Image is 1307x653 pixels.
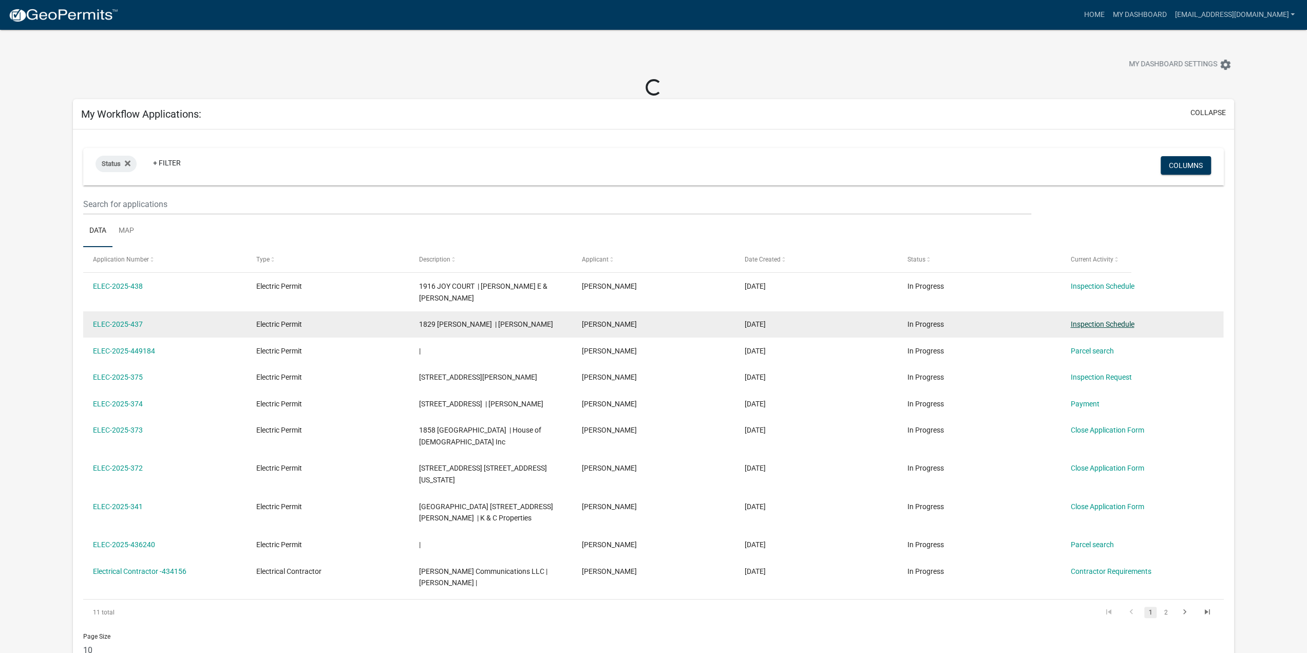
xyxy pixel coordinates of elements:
li: page 2 [1158,604,1173,621]
span: Shane Barnes [582,464,637,472]
a: Close Application Form [1070,502,1144,511]
span: 07/14/2025 [745,400,766,408]
span: 06/16/2025 [745,502,766,511]
span: Electric Permit [256,347,302,355]
button: Columns [1161,156,1211,175]
div: 11 total [83,600,309,625]
button: collapse [1190,107,1226,118]
a: Parcel search [1070,347,1113,355]
span: Shane Barnes [582,567,637,575]
span: 07/14/2025 [745,373,766,381]
span: Application Number [93,256,149,263]
a: Inspection Schedule [1070,320,1134,328]
span: Status [907,256,925,263]
span: My Dashboard Settings [1129,59,1217,71]
span: Electric Permit [256,426,302,434]
a: Inspection Schedule [1070,282,1134,290]
span: Status [102,160,121,167]
h5: My Workflow Applications: [81,108,201,120]
span: Shane Barnes [582,320,637,328]
span: 07/14/2025 [745,464,766,472]
span: 07/14/2025 [745,347,766,355]
a: go to first page [1099,607,1119,618]
span: In Progress [907,567,944,575]
a: 2 [1160,607,1172,618]
span: Electric Permit [256,464,302,472]
span: Shane Barnes [582,426,637,434]
span: Type [256,256,270,263]
input: Search for applications [83,194,1031,215]
span: In Progress [907,400,944,408]
a: ELEC-2025-438 [93,282,143,290]
a: go to next page [1175,607,1195,618]
a: Close Application Form [1070,464,1144,472]
a: Map [112,215,140,248]
span: 06/16/2025 [745,540,766,549]
button: My Dashboard Settingssettings [1121,54,1240,74]
span: Electric Permit [256,373,302,381]
a: ELEC-2025-449184 [93,347,155,355]
li: page 1 [1143,604,1158,621]
span: Electric Permit [256,502,302,511]
span: In Progress [907,282,944,290]
a: Electrical Contractor -434156 [93,567,186,575]
a: Parcel search [1070,540,1113,549]
span: Current Activity [1070,256,1113,263]
span: 1919 VIKING DRIVE 463 Ewing Lane | K & C Properties [419,502,553,523]
span: In Progress [907,320,944,328]
span: 1858 EIGHTH STREET EAST | House of Refuge Community Church Inc [419,426,541,446]
a: Close Application Form [1070,426,1144,434]
span: 06/11/2025 [745,567,766,575]
span: Electric Permit [256,282,302,290]
a: Contractor Requirements [1070,567,1151,575]
span: 08/11/2025 [745,282,766,290]
span: In Progress [907,426,944,434]
span: In Progress [907,373,944,381]
span: 07/14/2025 [745,426,766,434]
datatable-header-cell: Description [409,247,572,272]
span: In Progress [907,540,944,549]
a: Home [1079,5,1108,25]
span: Applicant [582,256,609,263]
datatable-header-cell: Status [898,247,1060,272]
a: ELEC-2025-436240 [93,540,155,549]
span: Shane Barnes [582,282,637,290]
span: | [419,347,421,355]
span: Shane Barnes [582,540,637,549]
a: ELEC-2025-375 [93,373,143,381]
datatable-header-cell: Application Number [83,247,246,272]
a: + Filter [145,154,189,172]
span: Shane Barnes [582,502,637,511]
span: In Progress [907,502,944,511]
a: ELEC-2025-374 [93,400,143,408]
a: ELEC-2025-373 [93,426,143,434]
a: ELEC-2025-341 [93,502,143,511]
span: In Progress [907,347,944,355]
span: Shane Barnes [582,400,637,408]
span: 738 PLAZA DRIVE | Mayer Kevin M [419,400,543,408]
span: 08/11/2025 [745,320,766,328]
a: Inspection Request [1070,373,1131,381]
a: 1 [1144,607,1157,618]
datatable-header-cell: Applicant [572,247,735,272]
span: Bowlin Communications LLC | Shane Barnes | [419,567,547,587]
a: ELEC-2025-372 [93,464,143,472]
a: go to last page [1198,607,1217,618]
span: Date Created [745,256,781,263]
span: Electric Permit [256,540,302,549]
span: Electrical Contractor [256,567,321,575]
a: Data [83,215,112,248]
datatable-header-cell: Current Activity [1060,247,1223,272]
a: ELEC-2025-437 [93,320,143,328]
a: [EMAIL_ADDRESS][DOMAIN_NAME] [1170,5,1299,25]
span: 1916 JOY COURT | Robertson Thomas E & Dolores A [419,282,547,302]
span: Electric Permit [256,320,302,328]
datatable-header-cell: Date Created [735,247,898,272]
i: settings [1219,59,1232,71]
a: go to previous page [1122,607,1141,618]
span: Electric Permit [256,400,302,408]
span: Shane Barnes [582,373,637,381]
a: Payment [1070,400,1099,408]
span: 4007 UTICA PIKE 4007 Utica Pike | City of Jeffersonville, Indiana [419,464,547,484]
span: 1829 UTICA PIKE | Sanders, Clara J. [419,320,553,328]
